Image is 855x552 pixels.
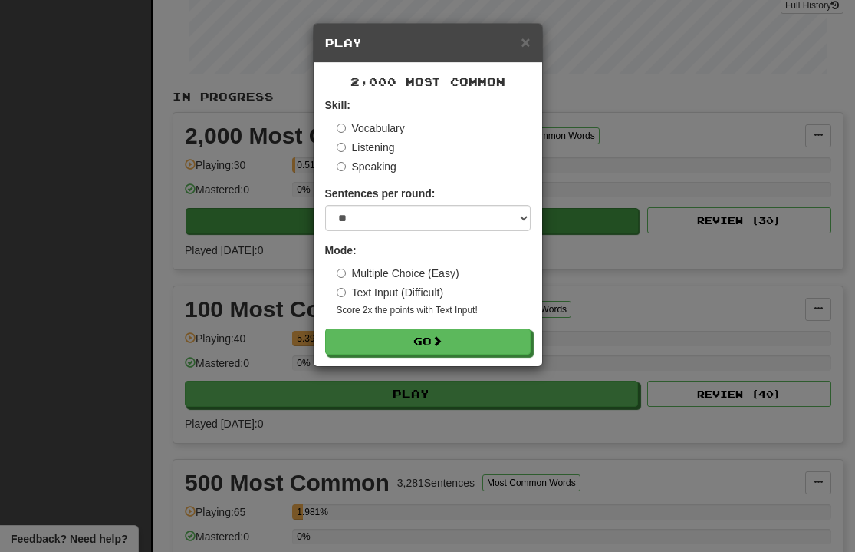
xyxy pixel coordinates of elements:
strong: Mode: [325,244,357,256]
label: Multiple Choice (Easy) [337,266,459,281]
small: Score 2x the points with Text Input ! [337,304,531,317]
label: Listening [337,140,395,155]
span: 2,000 Most Common [350,75,505,88]
label: Vocabulary [337,121,405,136]
span: × [521,33,530,51]
input: Speaking [337,162,346,171]
input: Text Input (Difficult) [337,288,346,297]
button: Go [325,329,531,355]
button: Close [521,34,530,50]
input: Vocabulary [337,124,346,133]
input: Listening [337,143,346,152]
label: Speaking [337,159,396,174]
label: Text Input (Difficult) [337,285,444,300]
label: Sentences per round: [325,186,436,201]
h5: Play [325,35,531,51]
strong: Skill: [325,99,350,111]
input: Multiple Choice (Easy) [337,269,346,278]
